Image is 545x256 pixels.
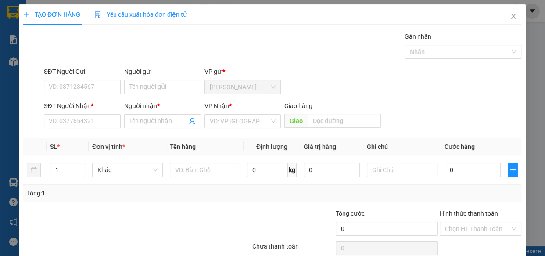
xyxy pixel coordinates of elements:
span: plus [23,11,29,18]
span: user-add [189,118,196,125]
span: kg [288,163,297,177]
div: SĐT Người Gửi [44,67,121,76]
input: Dọc đường [308,114,381,128]
span: Tên hàng [170,143,196,150]
button: Close [502,4,526,29]
b: Công ty TNHH [PERSON_NAME] [36,11,131,45]
span: VP Nhận [204,102,229,109]
div: Người nhận [125,101,201,111]
div: Tổng: 1 [27,188,211,198]
div: Người gửi [125,67,201,76]
span: Giao hàng [285,102,313,109]
span: Yêu cầu xuất hóa đơn điện tử [95,11,187,18]
th: Ghi chú [364,138,441,155]
b: [DOMAIN_NAME] [117,7,212,22]
span: Giao [285,114,308,128]
span: Bảo Lộc [210,80,276,94]
div: VP gửi [204,67,281,76]
img: icon [95,11,102,18]
h1: Giao dọc đường [46,51,162,112]
span: Giá trị hàng [304,143,336,150]
div: SĐT Người Nhận [44,101,121,111]
button: plus [508,163,518,177]
label: Hình thức thanh toán [440,210,498,217]
input: 0 [304,163,360,177]
input: VD: Bàn, Ghế [170,163,240,177]
h2: BLC1408250005 [5,51,74,65]
input: Ghi Chú [367,163,438,177]
span: TẠO ĐƠN HÀNG [23,11,80,18]
span: plus [509,166,518,173]
button: delete [27,163,41,177]
span: close [510,13,517,20]
span: Định lượng [256,143,287,150]
span: Khác [98,163,158,177]
span: Đơn vị tính [93,143,125,150]
span: SL [50,143,57,150]
span: Tổng cước [336,210,365,217]
span: Cước hàng [445,143,475,150]
label: Gán nhãn [405,33,432,40]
